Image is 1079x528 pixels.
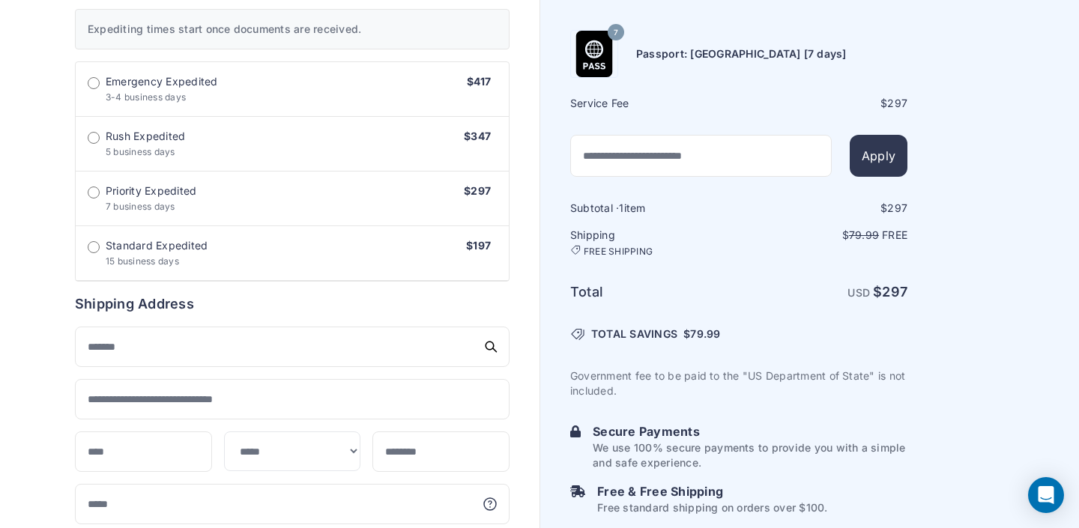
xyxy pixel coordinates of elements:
[106,146,175,157] span: 5 business days
[636,46,847,61] h6: Passport: [GEOGRAPHIC_DATA] [7 days]
[683,327,720,342] span: $
[106,238,208,253] span: Standard Expedited
[584,246,653,258] span: FREE SHIPPING
[593,440,907,470] p: We use 100% secure payments to provide you with a simple and safe experience.
[1028,477,1064,513] div: Open Intercom Messenger
[106,201,175,212] span: 7 business days
[483,497,498,512] svg: More information
[570,201,737,216] h6: Subtotal · item
[570,96,737,111] h6: Service Fee
[75,294,510,315] h6: Shipping Address
[597,500,827,515] p: Free standard shipping on orders over $100.
[887,201,907,214] span: 297
[570,228,737,258] h6: Shipping
[570,282,737,303] h6: Total
[106,91,186,103] span: 3-4 business days
[106,183,196,198] span: Priority Expedited
[887,97,907,109] span: 297
[464,130,491,142] span: $347
[873,284,907,300] strong: $
[597,482,827,500] h6: Free & Free Shipping
[106,129,185,144] span: Rush Expedited
[850,135,907,177] button: Apply
[466,239,491,252] span: $197
[570,368,907,398] p: Government fee to be paid to the "US Department of State" is not included.
[106,74,218,89] span: Emergency Expedited
[740,96,907,111] div: $
[571,31,617,77] img: Product Name
[106,255,179,267] span: 15 business days
[464,184,491,197] span: $297
[847,286,870,299] span: USD
[740,228,907,243] p: $
[849,228,879,241] span: 79.99
[467,75,491,88] span: $417
[882,228,907,241] span: Free
[740,201,907,216] div: $
[690,327,720,340] span: 79.99
[619,201,623,214] span: 1
[882,284,907,300] span: 297
[75,9,510,49] div: Expediting times start once documents are received.
[591,327,677,342] span: TOTAL SAVINGS
[593,422,907,440] h6: Secure Payments
[614,22,618,42] span: 7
